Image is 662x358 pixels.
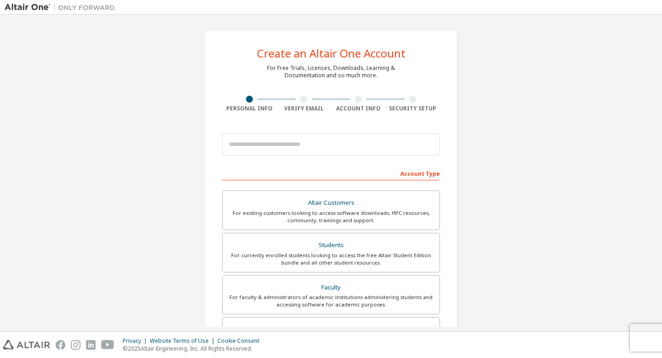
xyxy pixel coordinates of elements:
[331,105,386,112] div: Account Info
[86,340,96,350] img: linkedin.svg
[222,105,277,112] div: Personal Info
[150,337,217,345] div: Website Terms of Use
[217,337,265,345] div: Cookie Consent
[228,239,434,252] div: Students
[123,345,265,352] p: © 2025 Altair Engineering, Inc. All Rights Reserved.
[228,252,434,266] div: For currently enrolled students looking to access the free Altair Student Edition bundle and all ...
[101,340,114,350] img: youtube.svg
[228,323,434,336] div: Everyone else
[228,294,434,308] div: For faculty & administrators of academic institutions administering students and accessing softwa...
[228,209,434,224] div: For existing customers looking to access software downloads, HPC resources, community, trainings ...
[277,105,331,112] div: Verify Email
[222,166,440,180] div: Account Type
[5,3,120,12] img: Altair One
[386,105,440,112] div: Security Setup
[228,281,434,294] div: Faculty
[123,337,150,345] div: Privacy
[257,48,405,59] div: Create an Altair One Account
[228,196,434,209] div: Altair Customers
[71,340,80,350] img: instagram.svg
[3,340,50,350] img: altair_logo.svg
[267,64,395,79] div: For Free Trials, Licenses, Downloads, Learning & Documentation and so much more.
[56,340,65,350] img: facebook.svg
